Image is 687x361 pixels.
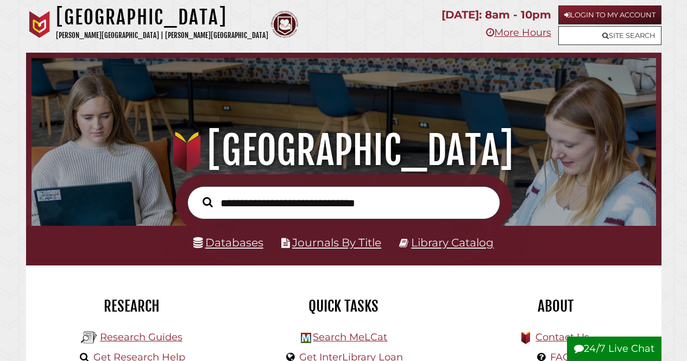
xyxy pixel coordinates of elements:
[558,26,661,45] a: Site Search
[558,5,661,24] a: Login to My Account
[301,333,311,343] img: Hekman Library Logo
[81,330,97,346] img: Hekman Library Logo
[292,236,381,249] a: Journals By Title
[535,331,589,343] a: Contact Us
[313,331,387,343] a: Search MeLCat
[26,11,53,38] img: Calvin University
[41,126,645,174] h1: [GEOGRAPHIC_DATA]
[203,197,213,207] i: Search
[246,297,442,315] h2: Quick Tasks
[197,194,218,210] button: Search
[411,236,494,249] a: Library Catalog
[56,29,268,42] p: [PERSON_NAME][GEOGRAPHIC_DATA] | [PERSON_NAME][GEOGRAPHIC_DATA]
[34,297,230,315] h2: Research
[100,331,182,343] a: Research Guides
[271,11,298,38] img: Calvin Theological Seminary
[442,5,551,24] p: [DATE]: 8am - 10pm
[56,5,268,29] h1: [GEOGRAPHIC_DATA]
[458,297,653,315] h2: About
[193,236,263,249] a: Databases
[486,27,551,39] a: More Hours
